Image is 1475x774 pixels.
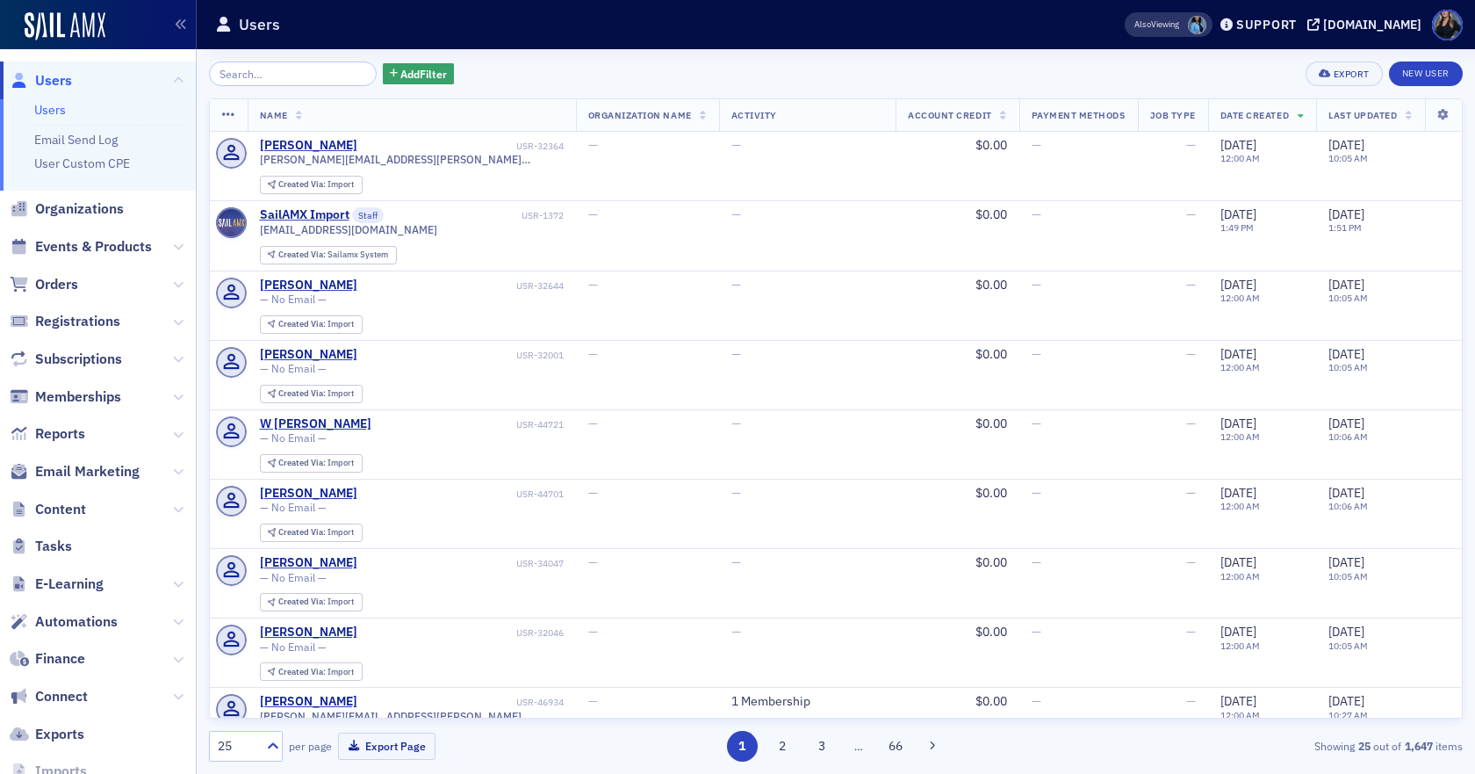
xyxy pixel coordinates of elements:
span: $0.00 [975,346,1007,362]
span: E-Learning [35,575,104,594]
a: W [PERSON_NAME] [260,416,371,432]
span: Payment Methods [1032,109,1126,121]
div: USR-1372 [387,210,564,221]
a: Memberships [10,387,121,407]
strong: 1,647 [1401,738,1435,754]
span: — [1032,277,1041,293]
a: [PERSON_NAME] [260,555,357,571]
span: — [1032,346,1041,362]
div: 25 [218,737,256,756]
time: 10:06 AM [1328,500,1368,512]
time: 1:49 PM [1220,221,1254,234]
time: 12:00 AM [1220,500,1260,512]
span: $0.00 [975,137,1007,153]
div: [PERSON_NAME] [260,347,357,363]
time: 12:00 AM [1220,709,1260,721]
time: 10:05 AM [1328,640,1368,652]
div: Sailamx System [278,250,388,260]
span: Profile [1432,10,1463,40]
div: Import [278,597,354,607]
span: — No Email — [260,431,327,445]
div: Import [278,668,354,677]
button: [DOMAIN_NAME] [1307,18,1428,31]
span: — [731,277,741,293]
span: — [1032,206,1041,222]
span: Name [260,109,288,121]
span: Activity [731,109,777,121]
span: $0.00 [975,416,1007,431]
span: [DATE] [1220,277,1256,293]
span: Created Via : [278,457,327,468]
span: [DATE] [1328,137,1364,153]
a: Organizations [10,199,124,219]
button: 1 [727,731,758,762]
span: — [731,206,741,222]
div: Created Via: Import [260,524,363,542]
span: [DATE] [1220,137,1256,153]
time: 10:05 AM [1328,152,1368,164]
time: 10:06 AM [1328,430,1368,443]
label: per page [289,738,332,754]
h1: Users [239,14,280,35]
div: Support [1236,17,1297,33]
span: Organization Name [588,109,692,121]
button: 66 [881,731,911,762]
span: — [1032,137,1041,153]
span: — No Email — [260,640,327,654]
span: [DATE] [1328,554,1364,570]
span: $0.00 [975,554,1007,570]
div: Import [278,389,354,399]
span: — [588,277,598,293]
span: — [1032,485,1041,501]
span: Tasks [35,537,72,556]
span: Memberships [35,387,121,407]
span: — [1186,485,1196,501]
div: USR-34047 [360,558,564,569]
span: … [846,738,871,754]
span: Created Via : [278,178,327,190]
a: Events & Products [10,237,152,257]
div: USR-46934 [360,697,564,708]
span: [PERSON_NAME][EMAIL_ADDRESS][PERSON_NAME][DOMAIN_NAME] [260,710,564,723]
span: Connect [35,687,88,706]
div: USR-32644 [360,280,564,292]
span: — [1186,206,1196,222]
span: Job Type [1150,109,1196,121]
span: [DATE] [1328,485,1364,501]
span: [DATE] [1328,624,1364,640]
a: Subscriptions [10,350,122,369]
span: [DATE] [1328,346,1364,362]
span: [DATE] [1328,693,1364,709]
a: Exports [10,725,84,744]
strong: 25 [1355,738,1373,754]
div: Import [278,459,354,468]
span: — No Email — [260,293,327,306]
span: — [731,554,741,570]
span: — [731,416,741,431]
span: Created Via : [278,318,327,329]
div: Created Via: Sailamx System [260,246,397,264]
a: Email Marketing [10,462,140,481]
time: 10:05 AM [1328,570,1368,582]
span: Created Via : [278,387,327,399]
span: Email Marketing [35,462,140,481]
a: Email Send Log [34,132,118,148]
span: Staff [352,207,384,223]
time: 12:00 AM [1220,430,1260,443]
span: Orders [35,275,78,294]
div: Created Via: Import [260,662,363,681]
div: Export [1334,69,1370,79]
span: — [1186,277,1196,293]
span: — [731,137,741,153]
a: Connect [10,687,88,706]
span: Viewing [1134,18,1179,31]
div: USR-32046 [360,627,564,639]
span: — [1186,693,1196,709]
span: — [1186,554,1196,570]
span: — [588,346,598,362]
span: — No Email — [260,362,327,375]
time: 10:05 AM [1328,292,1368,304]
span: Content [35,500,86,519]
time: 10:05 AM [1328,361,1368,373]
